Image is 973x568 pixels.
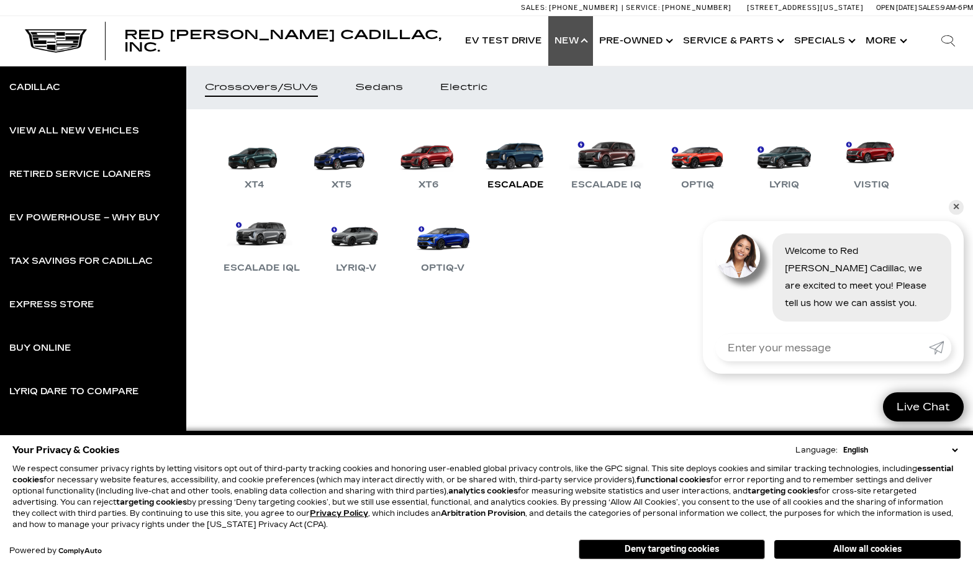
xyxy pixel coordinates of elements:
[9,127,139,135] div: View All New Vehicles
[521,4,622,11] a: Sales: [PHONE_NUMBER]
[9,547,102,555] div: Powered by
[319,211,393,276] a: LYRIQ-V
[748,487,818,495] strong: targeting cookies
[788,16,859,66] a: Specials
[715,334,929,361] input: Enter your message
[763,178,805,192] div: LYRIQ
[217,261,306,276] div: Escalade IQL
[337,66,422,109] a: Sedans
[715,233,760,278] img: Agent profile photo
[355,83,403,92] div: Sedans
[9,170,151,179] div: Retired Service Loaners
[186,66,337,109] a: Crossovers/SUVs
[310,509,368,518] a: Privacy Policy
[859,16,911,66] button: More
[9,387,139,396] div: LYRIQ Dare to Compare
[124,29,446,53] a: Red [PERSON_NAME] Cadillac, Inc.
[441,509,525,518] strong: Arbitration Provision
[795,446,838,454] div: Language:
[579,539,765,559] button: Deny targeting cookies
[304,128,379,192] a: XT5
[205,83,318,92] div: Crossovers/SUVs
[834,128,908,192] a: VISTIQ
[747,4,864,12] a: [STREET_ADDRESS][US_STATE]
[876,4,917,12] span: Open [DATE]
[848,178,895,192] div: VISTIQ
[593,16,677,66] a: Pre-Owned
[481,178,550,192] div: Escalade
[25,29,87,53] img: Cadillac Dark Logo with Cadillac White Text
[660,128,735,192] a: OPTIQ
[677,16,788,66] a: Service & Parts
[9,83,60,92] div: Cadillac
[622,4,735,11] a: Service: [PHONE_NUMBER]
[440,83,487,92] div: Electric
[405,211,480,276] a: OPTIQ-V
[941,4,973,12] span: 9 AM-6 PM
[549,4,618,12] span: [PHONE_NUMBER]
[217,128,292,192] a: XT4
[330,261,382,276] div: LYRIQ-V
[890,400,956,414] span: Live Chat
[565,178,648,192] div: Escalade IQ
[9,344,71,353] div: Buy Online
[883,392,964,421] a: Live Chat
[12,463,961,530] p: We respect consumer privacy rights by letting visitors opt out of third-party tracking cookies an...
[412,178,445,192] div: XT6
[238,178,271,192] div: XT4
[772,233,951,322] div: Welcome to Red [PERSON_NAME] Cadillac, we are excited to meet you! Please tell us how we can assi...
[9,257,153,266] div: Tax Savings for Cadillac
[58,548,102,555] a: ComplyAuto
[325,178,358,192] div: XT5
[478,128,553,192] a: Escalade
[548,16,593,66] a: New
[415,261,471,276] div: OPTIQ-V
[459,16,548,66] a: EV Test Drive
[929,334,951,361] a: Submit
[9,214,160,222] div: EV Powerhouse – Why Buy
[565,128,648,192] a: Escalade IQ
[422,66,506,109] a: Electric
[675,178,720,192] div: OPTIQ
[626,4,660,12] span: Service:
[217,211,306,276] a: Escalade IQL
[747,128,821,192] a: LYRIQ
[9,300,94,309] div: Express Store
[774,540,961,559] button: Allow all cookies
[391,128,466,192] a: XT6
[521,4,547,12] span: Sales:
[918,4,941,12] span: Sales:
[448,487,518,495] strong: analytics cookies
[636,476,710,484] strong: functional cookies
[840,444,961,456] select: Language Select
[662,4,731,12] span: [PHONE_NUMBER]
[124,27,441,55] span: Red [PERSON_NAME] Cadillac, Inc.
[116,498,187,507] strong: targeting cookies
[12,441,120,459] span: Your Privacy & Cookies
